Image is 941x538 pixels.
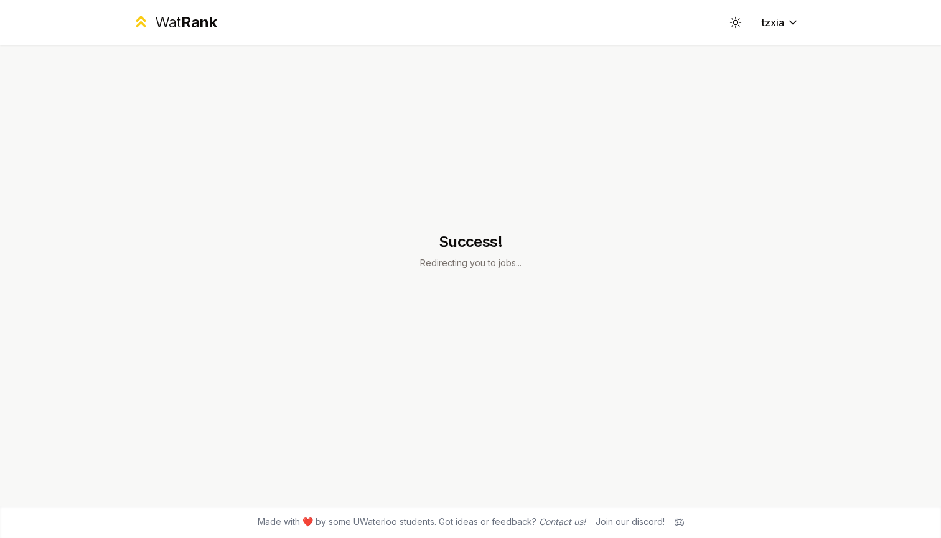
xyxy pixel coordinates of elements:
[420,257,522,269] p: Redirecting you to jobs...
[420,232,522,252] h1: Success!
[539,516,586,527] a: Contact us!
[258,516,586,528] span: Made with ❤️ by some UWaterloo students. Got ideas or feedback?
[132,12,217,32] a: WatRank
[181,13,217,31] span: Rank
[752,11,809,34] button: tzxia
[155,12,217,32] div: Wat
[762,15,784,30] span: tzxia
[596,516,665,528] div: Join our discord!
